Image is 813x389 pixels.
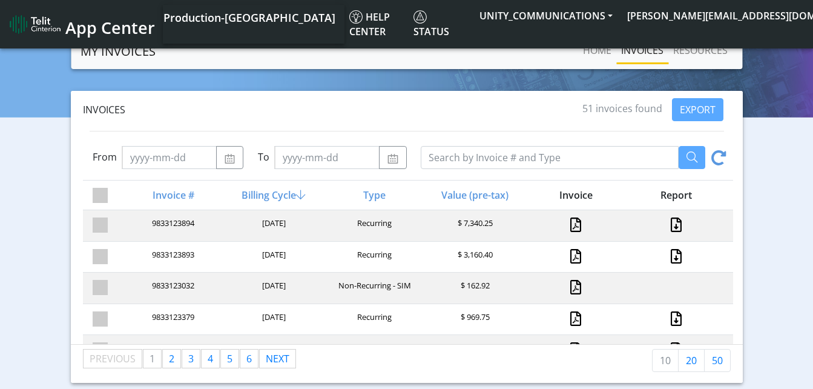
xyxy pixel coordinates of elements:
[323,342,424,359] div: Recurring
[90,352,136,365] span: Previous
[409,5,472,44] a: Status
[169,352,174,365] span: 2
[668,38,732,62] a: RESOURCES
[424,342,524,359] div: $ 7,478.13
[421,146,679,169] input: Search by Invoice # and Type
[83,349,297,368] ul: Pagination
[323,218,424,234] div: Recurring
[163,10,335,25] span: Production-[GEOGRAPHIC_DATA]
[150,352,155,365] span: 1
[122,249,222,265] div: 9833123893
[222,249,323,265] div: [DATE]
[222,218,323,234] div: [DATE]
[222,311,323,328] div: [DATE]
[323,249,424,265] div: Recurring
[10,15,61,34] img: logo-telit-cinterion-gw-new.png
[224,154,235,164] img: calendar.svg
[122,146,217,169] input: yyyy-mm-dd
[349,10,390,38] span: Help center
[246,352,252,365] span: 6
[93,150,117,164] label: From
[260,350,295,368] a: Next page
[81,39,156,64] a: MY INVOICES
[678,349,705,372] a: 20
[323,311,424,328] div: Recurring
[424,249,524,265] div: $ 3,160.40
[122,280,222,296] div: 9833123032
[387,154,398,164] img: calendar.svg
[625,188,725,202] div: Report
[582,102,662,115] span: 51 invoices found
[424,188,524,202] div: Value (pre-tax)
[222,342,323,359] div: [DATE]
[122,311,222,328] div: 9833123379
[65,16,155,39] span: App Center
[472,5,620,27] button: UNITY_COMMUNICATIONS
[672,98,723,121] button: EXPORT
[349,10,363,24] img: knowledge.svg
[413,10,449,38] span: Status
[413,10,427,24] img: status.svg
[163,5,335,29] a: Your current platform instance
[616,38,668,62] a: INVOICES
[122,342,222,359] div: 9833123380
[344,5,409,44] a: Help center
[258,150,269,164] label: To
[323,280,424,296] div: Non-Recurring - SIM
[424,280,524,296] div: $ 162.92
[122,188,222,202] div: Invoice #
[208,352,213,365] span: 4
[424,311,524,328] div: $ 969.75
[83,103,125,116] span: Invoices
[10,12,153,38] a: App Center
[323,188,424,202] div: Type
[578,38,616,62] a: Home
[188,352,194,365] span: 3
[274,146,380,169] input: yyyy-mm-dd
[227,352,232,365] span: 5
[222,280,323,296] div: [DATE]
[222,188,323,202] div: Billing Cycle
[524,188,625,202] div: Invoice
[424,218,524,234] div: $ 7,340.25
[704,349,731,372] a: 50
[122,218,222,234] div: 9833123894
